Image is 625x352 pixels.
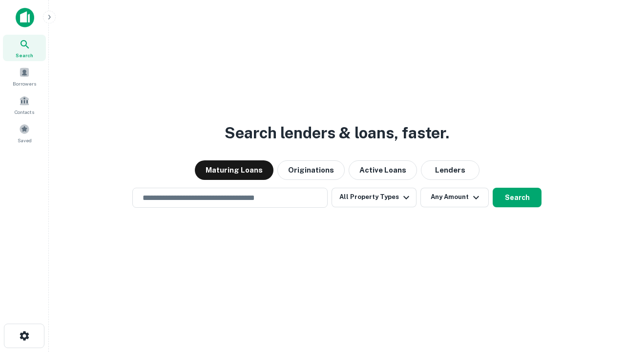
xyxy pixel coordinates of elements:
[195,160,273,180] button: Maturing Loans
[16,8,34,27] img: capitalize-icon.png
[349,160,417,180] button: Active Loans
[3,35,46,61] a: Search
[576,242,625,289] iframe: Chat Widget
[18,136,32,144] span: Saved
[225,121,449,145] h3: Search lenders & loans, faster.
[15,108,34,116] span: Contacts
[421,160,479,180] button: Lenders
[493,188,542,207] button: Search
[13,80,36,88] span: Borrowers
[277,160,345,180] button: Originations
[3,63,46,89] a: Borrowers
[3,91,46,118] a: Contacts
[332,188,417,207] button: All Property Types
[420,188,489,207] button: Any Amount
[16,51,33,59] span: Search
[3,120,46,146] a: Saved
